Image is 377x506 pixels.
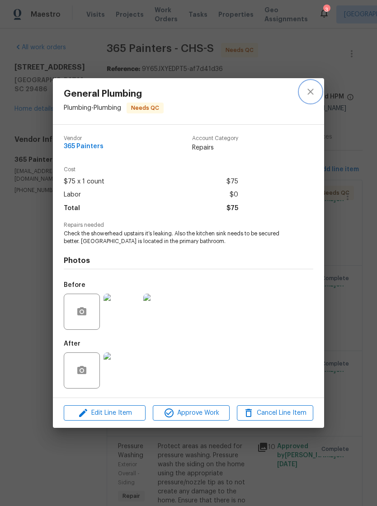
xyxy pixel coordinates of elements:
[64,136,104,141] span: Vendor
[64,256,313,265] h4: Photos
[226,175,238,188] span: $75
[226,202,238,215] span: $75
[127,103,163,112] span: Needs QC
[64,167,238,173] span: Cost
[240,408,311,419] span: Cancel Line Item
[64,222,313,228] span: Repairs needed
[64,282,85,288] h5: Before
[64,105,121,111] span: Plumbing - Plumbing
[230,188,238,201] span: $0
[192,143,238,152] span: Repairs
[64,188,81,201] span: Labor
[64,202,80,215] span: Total
[300,81,321,103] button: close
[156,408,226,419] span: Approve Work
[64,175,104,188] span: $75 x 1 count
[192,136,238,141] span: Account Category
[64,230,288,245] span: Check the showerhead upstairs it’s leaking. Also the kitchen sink needs to be secured better. [GE...
[323,5,330,14] div: 3
[66,408,143,419] span: Edit Line Item
[153,405,229,421] button: Approve Work
[237,405,313,421] button: Cancel Line Item
[64,89,164,99] span: General Plumbing
[64,143,104,150] span: 365 Painters
[64,341,80,347] h5: After
[64,405,146,421] button: Edit Line Item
